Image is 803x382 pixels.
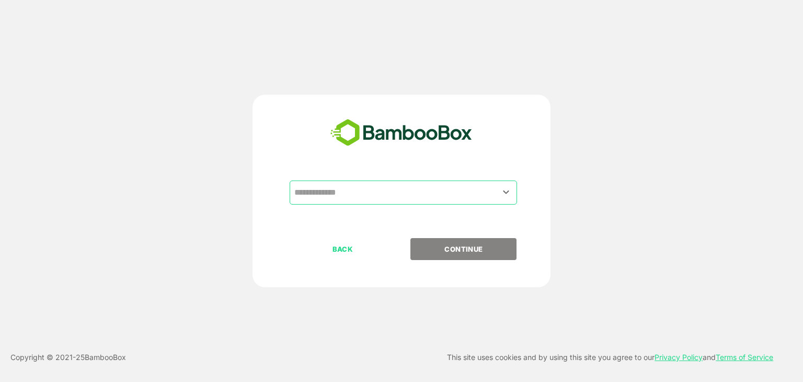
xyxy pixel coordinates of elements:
img: bamboobox [325,116,478,150]
a: Terms of Service [716,353,773,362]
button: Open [499,185,513,199]
p: Copyright © 2021- 25 BambooBox [10,351,126,364]
p: This site uses cookies and by using this site you agree to our and [447,351,773,364]
button: BACK [290,238,396,260]
p: BACK [291,243,395,255]
a: Privacy Policy [655,353,703,362]
button: CONTINUE [410,238,517,260]
p: CONTINUE [411,243,516,255]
